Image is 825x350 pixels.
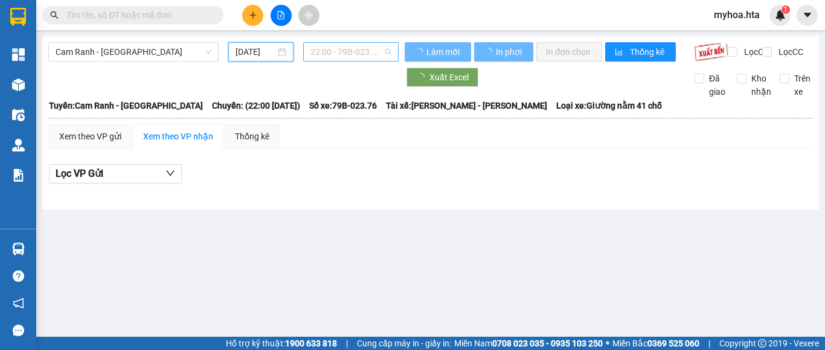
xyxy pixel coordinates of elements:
[783,5,788,14] span: 1
[789,72,815,98] span: Trên xe
[304,11,313,19] span: aim
[12,109,25,121] img: warehouse-icon
[66,8,209,22] input: Tìm tên, số ĐT hoặc mã đơn
[414,48,425,56] span: loading
[708,337,710,350] span: |
[606,341,609,346] span: ⚪️
[797,5,818,26] button: caret-down
[605,42,676,62] button: bar-chartThống kê
[454,337,603,350] span: Miền Nam
[310,43,391,61] span: 22:00 - 79B-023.76
[50,11,59,19] span: search
[492,339,603,348] strong: 0708 023 035 - 0935 103 250
[357,337,451,350] span: Cung cấp máy in - giấy in:
[12,48,25,61] img: dashboard-icon
[249,11,257,19] span: plus
[386,99,547,112] span: Tài xế: [PERSON_NAME] - [PERSON_NAME]
[694,42,728,62] img: 9k=
[12,243,25,255] img: warehouse-icon
[12,78,25,91] img: warehouse-icon
[298,5,319,26] button: aim
[143,130,213,143] div: Xem theo VP nhận
[556,99,662,112] span: Loại xe: Giường nằm 41 chỗ
[774,45,805,59] span: Lọc CC
[647,339,699,348] strong: 0369 525 060
[13,297,24,309] span: notification
[758,339,766,348] span: copyright
[484,48,494,56] span: loading
[536,42,602,62] button: In đơn chọn
[242,5,263,26] button: plus
[426,45,461,59] span: Làm mới
[612,337,699,350] span: Miền Bắc
[802,10,813,21] span: caret-down
[236,45,275,59] input: 11/09/2025
[746,72,776,98] span: Kho nhận
[49,101,203,110] b: Tuyến: Cam Ranh - [GEOGRAPHIC_DATA]
[615,48,625,57] span: bar-chart
[13,325,24,336] span: message
[277,11,285,19] span: file-add
[235,130,269,143] div: Thống kê
[285,339,337,348] strong: 1900 633 818
[12,169,25,182] img: solution-icon
[496,45,524,59] span: In phơi
[13,270,24,282] span: question-circle
[12,139,25,151] img: warehouse-icon
[212,99,300,112] span: Chuyến: (22:00 [DATE])
[739,45,771,59] span: Lọc CR
[630,45,666,59] span: Thống kê
[405,42,471,62] button: Làm mới
[49,164,182,183] button: Lọc VP Gửi
[59,130,121,143] div: Xem theo VP gửi
[56,166,103,181] span: Lọc VP Gửi
[782,5,790,14] sup: 1
[474,42,533,62] button: In phơi
[10,8,26,26] img: logo-vxr
[775,10,786,21] img: icon-new-feature
[406,68,478,87] button: Xuất Excel
[226,337,337,350] span: Hỗ trợ kỹ thuật:
[165,168,175,178] span: down
[346,337,348,350] span: |
[56,43,211,61] span: Cam Ranh - Sài Gòn
[704,72,730,98] span: Đã giao
[271,5,292,26] button: file-add
[704,7,769,22] span: myhoa.hta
